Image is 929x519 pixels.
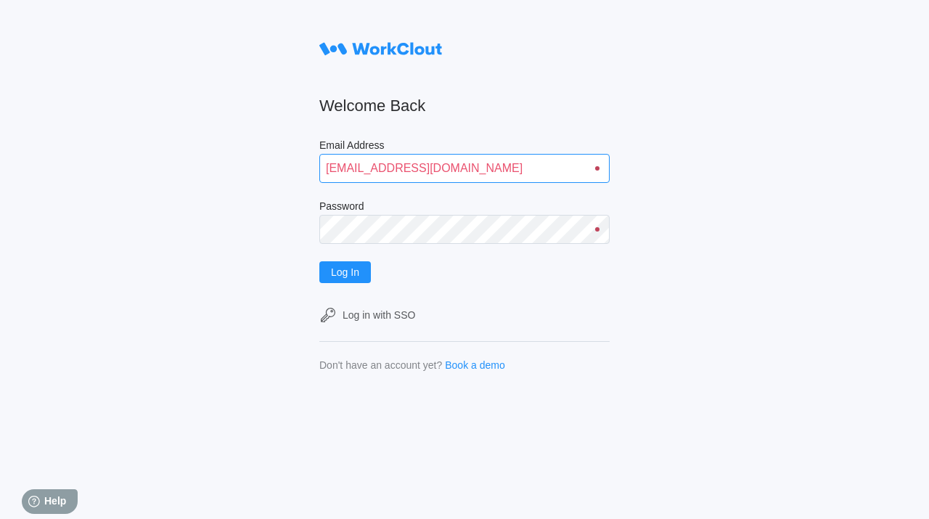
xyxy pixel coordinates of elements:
label: Email Address [319,139,610,154]
span: Log In [331,267,359,277]
a: Log in with SSO [319,306,610,324]
label: Password [319,200,610,215]
h2: Welcome Back [319,96,610,116]
div: Don't have an account yet? [319,359,442,371]
input: Enter your email [319,154,610,183]
button: Log In [319,261,371,283]
a: Book a demo [445,359,505,371]
div: Log in with SSO [343,309,415,321]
